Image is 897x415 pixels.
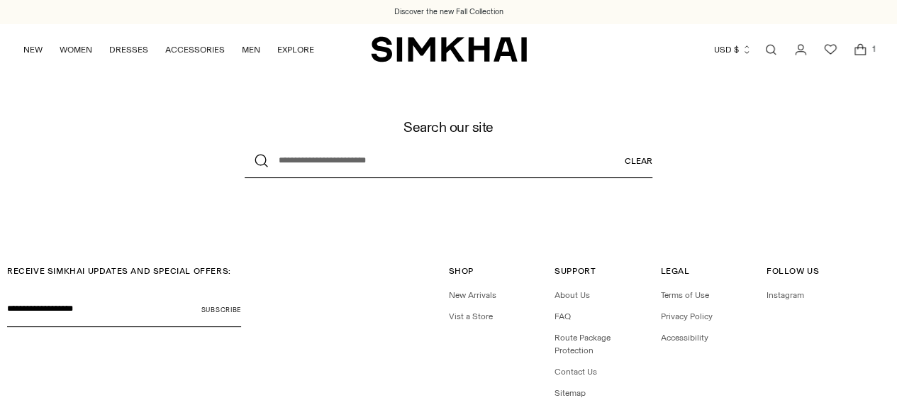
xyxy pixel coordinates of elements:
[660,333,708,343] a: Accessibility
[555,333,611,355] a: Route Package Protection
[449,290,496,300] a: New Arrivals
[555,388,586,398] a: Sitemap
[394,6,503,18] a: Discover the new Fall Collection
[555,290,590,300] a: About Us
[371,35,527,63] a: SIMKHAI
[714,34,752,65] button: USD $
[7,266,231,276] span: RECEIVE SIMKHAI UPDATES AND SPECIAL OFFERS:
[201,292,241,327] button: Subscribe
[867,43,880,55] span: 1
[60,34,92,65] a: WOMEN
[786,35,815,64] a: Go to the account page
[277,34,314,65] a: EXPLORE
[767,266,819,276] span: Follow Us
[625,144,652,178] a: Clear
[109,34,148,65] a: DRESSES
[555,367,597,377] a: Contact Us
[660,311,712,321] a: Privacy Policy
[767,290,804,300] a: Instagram
[165,34,225,65] a: ACCESSORIES
[757,35,785,64] a: Open search modal
[449,266,474,276] span: Shop
[555,266,596,276] span: Support
[660,290,708,300] a: Terms of Use
[23,34,43,65] a: NEW
[403,120,494,135] h1: Search our site
[816,35,845,64] a: Wishlist
[555,311,571,321] a: FAQ
[846,35,874,64] a: Open cart modal
[242,34,260,65] a: MEN
[449,311,493,321] a: Vist a Store
[660,266,689,276] span: Legal
[245,144,279,178] button: Search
